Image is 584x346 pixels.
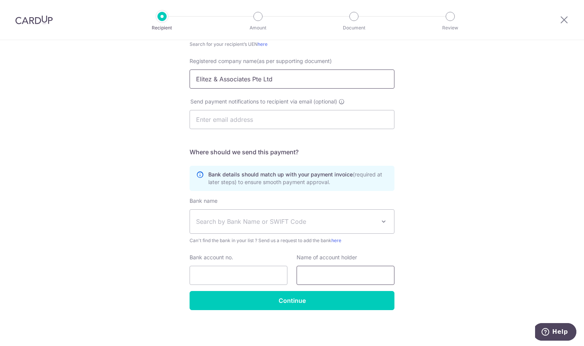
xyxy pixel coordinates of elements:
label: Name of account holder [297,254,357,261]
input: Continue [190,291,394,310]
p: Document [326,24,382,32]
iframe: Opens a widget where you can find more information [535,323,576,342]
img: CardUp [15,15,53,24]
p: Recipient [134,24,190,32]
p: Amount [230,24,286,32]
a: here [258,41,268,47]
div: Search for your recipient’s UEN [190,40,394,48]
input: Enter email address [190,110,394,129]
label: Bank name [190,197,217,205]
p: Review [422,24,479,32]
span: Help [17,5,33,12]
p: Bank details should match up with your payment invoice [208,171,388,186]
span: Can't find the bank in your list ? Send us a request to add the bank [190,237,394,244]
a: here [331,238,341,243]
span: Send payment notifications to recipient via email (optional) [190,98,337,105]
h5: Where should we send this payment? [190,147,394,157]
span: Search by Bank Name or SWIFT Code [196,217,376,226]
label: Bank account no. [190,254,233,261]
span: Registered company name(as per supporting document) [190,58,332,64]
